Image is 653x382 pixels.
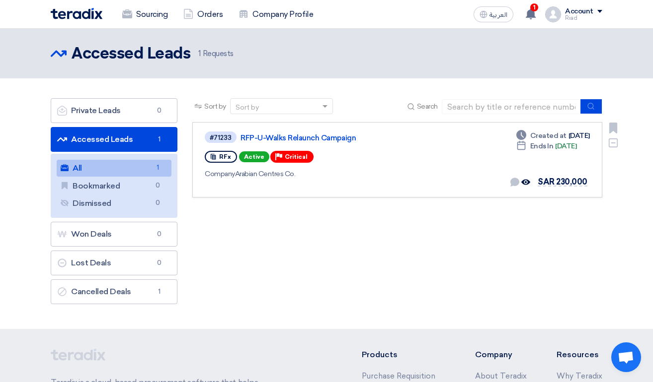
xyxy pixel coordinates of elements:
a: Won Deals0 [51,222,177,247]
h2: Accessed Leads [72,44,190,64]
div: Arabian Centres Co. [205,169,491,179]
img: Teradix logo [51,8,102,19]
li: Resources [557,349,602,361]
span: Search [417,101,438,112]
a: Private Leads0 [51,98,177,123]
div: [DATE] [516,130,590,141]
span: 1 [152,163,163,173]
span: Company [205,170,235,178]
span: العربية [490,11,507,18]
a: Lost Deals0 [51,251,177,275]
span: Critical [285,153,308,160]
span: Active [239,151,269,162]
a: Accessed Leads1 [51,127,177,152]
button: العربية [474,6,513,22]
span: 0 [153,229,165,239]
span: 0 [153,258,165,268]
span: RFx [219,153,231,160]
a: Bookmarked [57,178,171,194]
div: [DATE] [516,141,577,151]
span: 1 [198,49,201,58]
div: #71233 [210,134,232,141]
span: Requests [198,48,234,60]
span: 1 [153,134,165,144]
a: About Teradix [475,372,527,381]
div: Riad [565,15,602,21]
li: Products [362,349,446,361]
li: Company [475,349,527,361]
span: 0 [153,106,165,116]
a: Orders [175,3,231,25]
span: SAR 230,000 [538,177,587,187]
span: Ends In [530,141,554,151]
span: 1 [153,287,165,297]
a: Cancelled Deals1 [51,279,177,304]
span: 0 [152,181,163,191]
span: 0 [152,198,163,208]
span: 1 [530,3,538,11]
a: All [57,160,171,177]
a: Dismissed [57,195,171,212]
div: Open chat [611,342,641,372]
div: Sort by [236,102,259,113]
a: Company Profile [231,3,321,25]
input: Search by title or reference number [442,99,581,114]
span: Created at [530,130,567,141]
a: Sourcing [114,3,175,25]
a: RFP-U-Walks Relaunch Campaign [241,133,489,142]
span: Sort by [204,101,226,112]
a: Why Teradix [557,372,602,381]
img: profile_test.png [545,6,561,22]
div: Account [565,7,593,16]
a: Purchase Requisition [362,372,435,381]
